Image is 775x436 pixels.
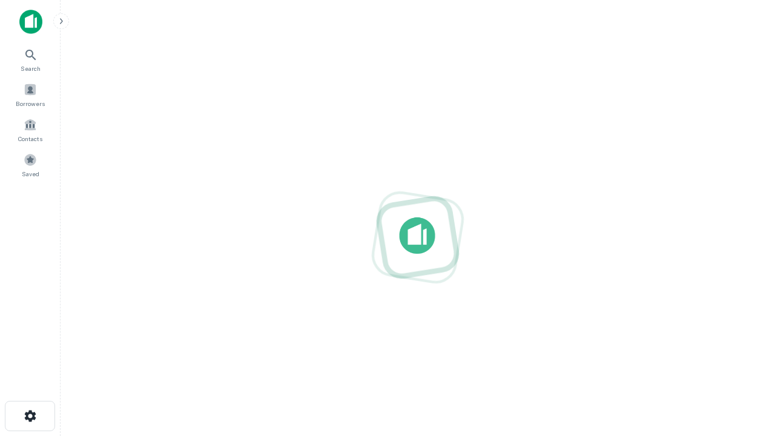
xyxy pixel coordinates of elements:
span: Search [21,64,41,73]
span: Contacts [18,134,42,144]
span: Borrowers [16,99,45,108]
img: capitalize-icon.png [19,10,42,34]
a: Borrowers [4,78,57,111]
iframe: Chat Widget [714,300,775,358]
span: Saved [22,169,39,179]
a: Search [4,43,57,76]
a: Saved [4,148,57,181]
a: Contacts [4,113,57,146]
